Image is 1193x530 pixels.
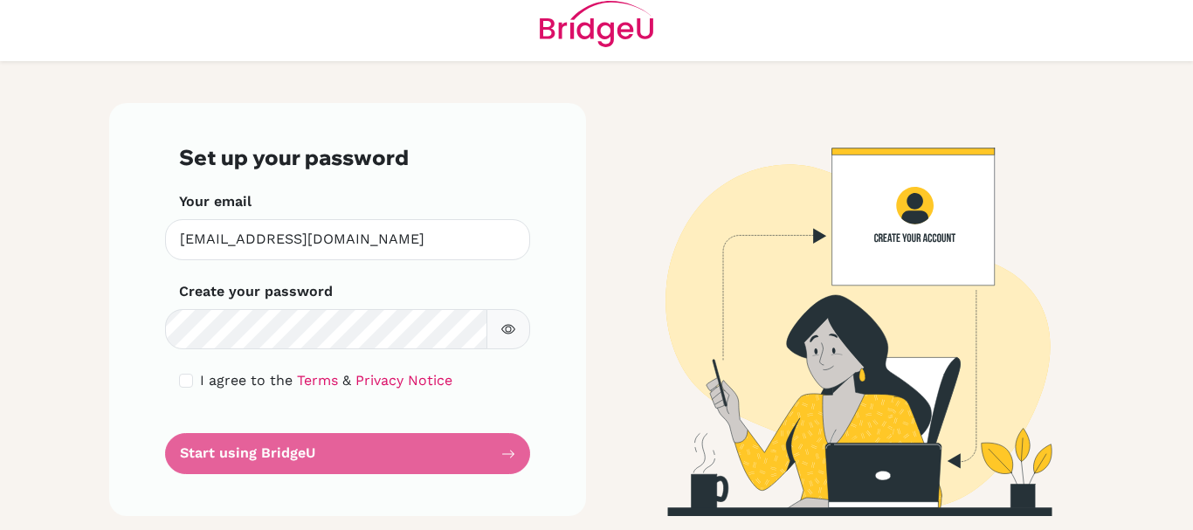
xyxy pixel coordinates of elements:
input: Insert your email* [165,219,530,260]
a: Terms [297,372,338,389]
a: Privacy Notice [355,372,452,389]
h3: Set up your password [179,145,516,170]
label: Create your password [179,281,333,302]
label: Your email [179,191,252,212]
span: & [342,372,351,389]
span: I agree to the [200,372,293,389]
